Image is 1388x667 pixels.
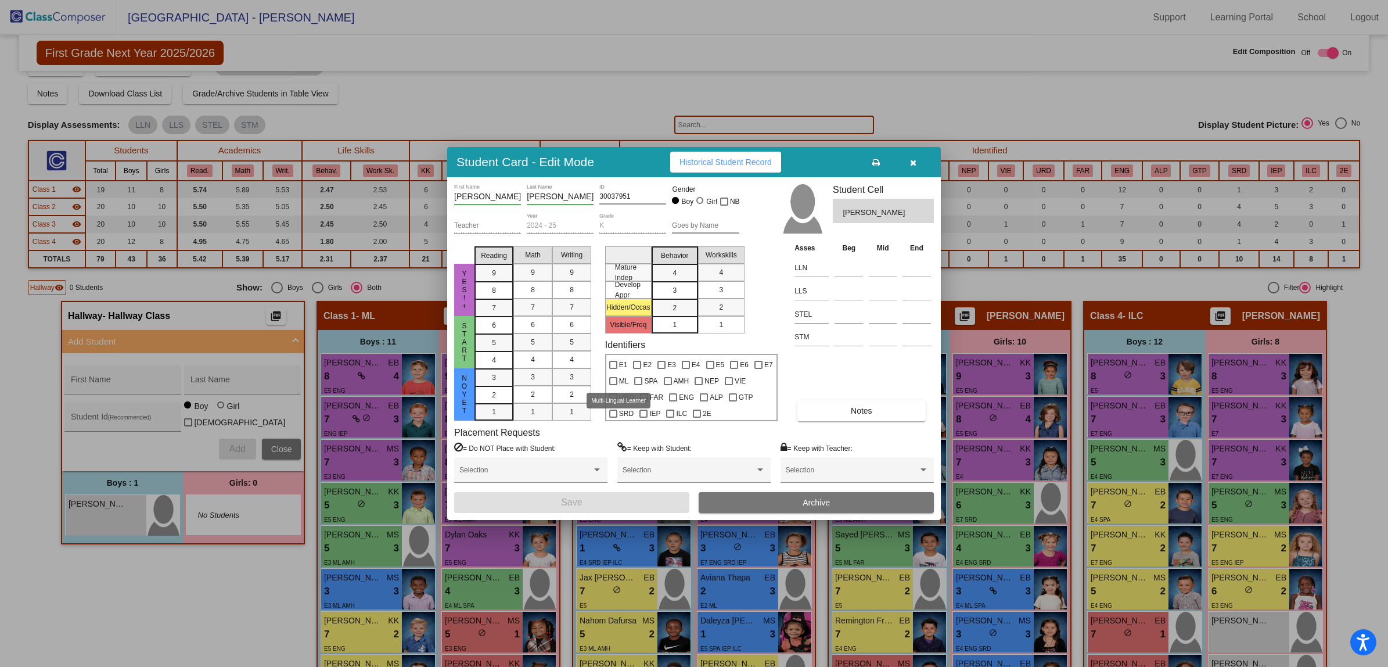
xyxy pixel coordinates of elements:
input: grade [599,222,666,230]
input: assessment [794,328,829,346]
button: Archive [699,492,934,513]
span: 6 [531,320,535,330]
span: Start [459,322,470,363]
span: Workskills [706,250,737,260]
span: Reading [481,250,507,261]
span: ENG [679,390,694,404]
button: Notes [797,400,925,421]
span: Archive [803,498,830,507]
span: 2E [703,407,711,421]
label: = Keep with Student: [617,442,692,454]
span: 7 [531,302,535,313]
span: 2 [531,389,535,400]
span: 4 [492,355,496,365]
label: Identifiers [605,339,645,350]
span: 4 [673,268,677,278]
span: 2 [570,389,574,400]
span: 7 [492,303,496,313]
span: 2 [492,390,496,400]
span: 5 [531,337,535,347]
span: SRD [619,407,634,421]
input: teacher [454,222,521,230]
span: Math [525,250,541,260]
span: 1 [673,320,677,330]
span: NEP [704,374,719,388]
input: assessment [794,306,829,323]
span: E2 [643,358,652,372]
span: 5 [492,338,496,348]
span: FAR [650,390,663,404]
span: 9 [492,268,496,278]
span: 1 [719,320,723,330]
span: Behavior [661,250,688,261]
div: Girl [706,196,717,207]
span: Save [561,497,582,507]
span: URD [619,390,634,404]
span: E5 [716,358,725,372]
span: SPA [644,374,657,388]
span: 8 [531,285,535,295]
label: = Keep with Teacher: [781,442,853,454]
span: 2 [673,303,677,313]
label: = Do NOT Place with Student: [454,442,556,454]
span: 4 [570,354,574,365]
h3: Student Cell [833,184,934,195]
span: 6 [570,320,574,330]
span: 5 [570,337,574,347]
span: ILC [676,407,687,421]
span: E1 [619,358,628,372]
span: yes!+ [459,270,470,310]
span: Historical Student Record [679,157,772,167]
button: Historical Student Record [670,152,781,173]
th: End [900,242,934,254]
span: noYET [459,374,470,415]
span: E4 [692,358,700,372]
span: ALP [710,390,723,404]
input: year [527,222,594,230]
span: ML [619,374,629,388]
span: 3 [570,372,574,382]
span: 8 [492,285,496,296]
div: Boy [681,196,694,207]
mat-label: Gender [672,184,739,195]
span: 3 [719,285,723,295]
span: 1 [492,407,496,417]
span: 3 [673,285,677,296]
span: 1 [570,407,574,417]
input: assessment [794,259,829,277]
span: 3 [492,372,496,383]
h3: Student Card - Edit Mode [456,155,594,169]
span: 1 [531,407,535,417]
span: 4 [719,267,723,278]
span: E3 [667,358,676,372]
span: 6 [492,320,496,331]
span: Writing [561,250,582,260]
span: VIE [735,374,746,388]
span: 4 [531,354,535,365]
span: IEP [649,407,660,421]
span: AMH [674,374,689,388]
span: 9 [531,267,535,278]
input: goes by name [672,222,739,230]
span: GTP [739,390,753,404]
span: [PERSON_NAME] [843,207,907,218]
span: NB [730,195,740,209]
input: assessment [794,282,829,300]
span: 8 [570,285,574,295]
span: E7 [764,358,773,372]
span: 7 [570,302,574,313]
th: Mid [866,242,900,254]
span: 2 [719,302,723,313]
span: Notes [851,406,872,415]
span: 9 [570,267,574,278]
th: Asses [792,242,832,254]
span: E6 [740,358,749,372]
input: Enter ID [599,193,666,201]
label: Placement Requests [454,427,540,438]
button: Save [454,492,689,513]
th: Beg [832,242,866,254]
span: 3 [531,372,535,382]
